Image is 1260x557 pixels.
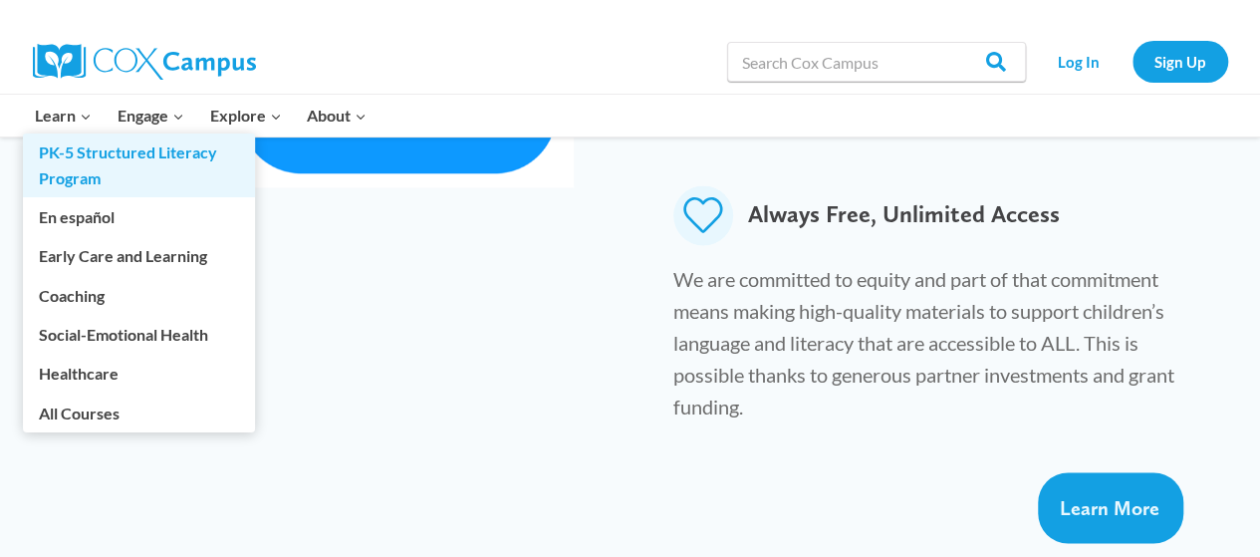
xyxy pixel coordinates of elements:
[23,198,255,236] a: En español
[1133,41,1228,82] a: Sign Up
[1060,495,1159,519] span: Learn More
[1038,472,1183,543] a: Learn More
[33,44,256,80] img: Cox Campus
[105,95,197,137] button: Child menu of Engage
[23,276,255,314] a: Coaching
[23,394,255,431] a: All Courses
[23,134,255,197] a: PK-5 Structured Literacy Program
[673,263,1208,432] p: We are committed to equity and part of that commitment means making high-quality materials to sup...
[197,95,295,137] button: Child menu of Explore
[1036,41,1228,82] nav: Secondary Navigation
[1036,41,1123,82] a: Log In
[23,237,255,275] a: Early Care and Learning
[23,95,379,137] nav: Primary Navigation
[748,185,1060,245] span: Always Free, Unlimited Access
[294,95,379,137] button: Child menu of About
[727,42,1026,82] input: Search Cox Campus
[23,95,106,137] button: Child menu of Learn
[23,316,255,354] a: Social-Emotional Health
[23,355,255,393] a: Healthcare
